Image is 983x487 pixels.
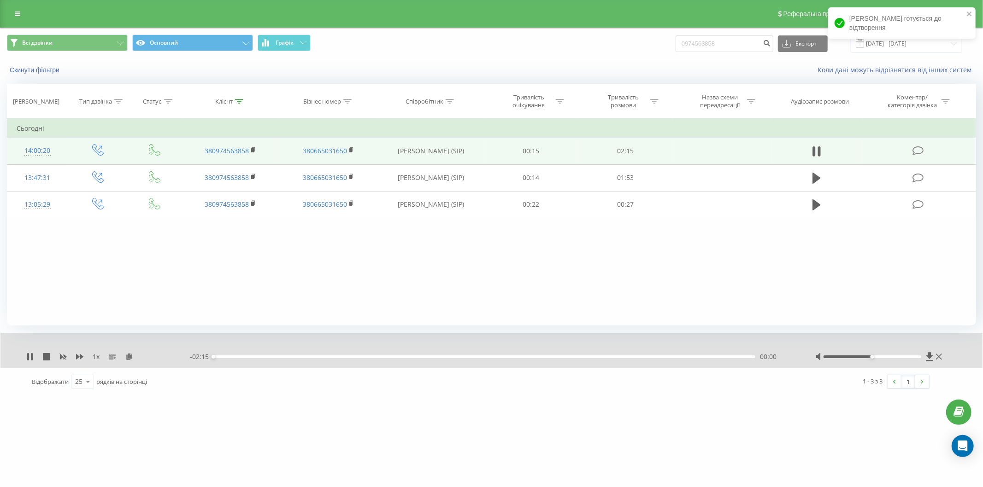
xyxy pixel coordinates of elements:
[484,164,578,191] td: 00:14
[205,200,249,209] a: 380974563858
[578,191,673,218] td: 00:27
[778,35,828,52] button: Експорт
[871,355,874,359] div: Accessibility label
[378,138,484,164] td: [PERSON_NAME] (SIP)
[276,40,294,46] span: Графік
[17,169,59,187] div: 13:47:31
[7,119,976,138] td: Сьогодні
[901,375,915,388] a: 1
[504,93,553,109] div: Тривалість очікування
[215,98,233,105] div: Клієнт
[205,173,249,182] a: 380974563858
[818,65,976,74] a: Коли дані можуть відрізнятися вiд інших систем
[13,98,59,105] div: [PERSON_NAME]
[378,164,484,191] td: [PERSON_NAME] (SIP)
[885,93,939,109] div: Коментар/категорія дзвінка
[828,7,976,39] div: [PERSON_NAME] готується до відтворення
[205,146,249,155] a: 380974563858
[484,138,578,164] td: 00:15
[303,200,347,209] a: 380665031650
[258,35,311,51] button: Графік
[303,146,347,155] a: 380665031650
[952,435,974,457] div: Open Intercom Messenger
[17,196,59,214] div: 13:05:29
[578,164,673,191] td: 01:53
[143,98,162,105] div: Статус
[75,377,82,386] div: 25
[17,142,59,160] div: 14:00:20
[303,98,341,105] div: Бізнес номер
[378,191,484,218] td: [PERSON_NAME] (SIP)
[760,352,777,361] span: 00:00
[484,191,578,218] td: 00:22
[96,377,147,386] span: рядків на сторінці
[578,138,673,164] td: 02:15
[676,35,773,52] input: Пошук за номером
[7,66,64,74] button: Скинути фільтри
[303,173,347,182] a: 380665031650
[863,377,883,386] div: 1 - 3 з 3
[212,355,215,359] div: Accessibility label
[93,352,100,361] span: 1 x
[22,39,53,46] span: Всі дзвінки
[783,10,851,17] span: Реферальна програма
[695,93,745,109] div: Назва схеми переадресації
[32,377,69,386] span: Відображати
[966,10,973,19] button: close
[791,98,849,105] div: Аудіозапис розмови
[599,93,648,109] div: Тривалість розмови
[190,352,213,361] span: - 02:15
[79,98,112,105] div: Тип дзвінка
[132,35,253,51] button: Основний
[406,98,443,105] div: Співробітник
[7,35,128,51] button: Всі дзвінки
